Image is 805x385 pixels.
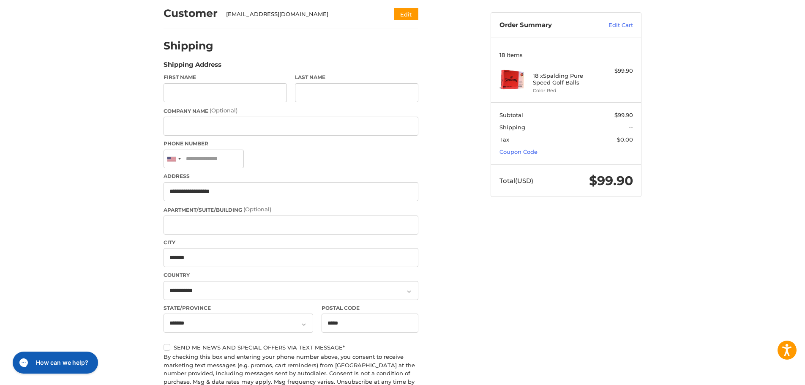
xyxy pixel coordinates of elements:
label: Company Name [164,106,418,115]
span: $0.00 [617,136,633,143]
label: Apartment/Suite/Building [164,205,418,214]
div: [EMAIL_ADDRESS][DOMAIN_NAME] [226,10,378,19]
label: First Name [164,74,287,81]
span: Subtotal [499,112,523,118]
a: Edit Cart [590,21,633,30]
h4: 18 x Spalding Pure Speed Golf Balls [533,72,598,86]
iframe: Gorgias live chat messenger [8,349,101,377]
button: Edit [394,8,418,20]
legend: Shipping Address [164,60,221,74]
label: Phone Number [164,140,418,147]
span: Tax [499,136,509,143]
div: $99.90 [600,67,633,75]
h3: 18 Items [499,52,633,58]
span: $99.90 [589,173,633,188]
a: Coupon Code [499,148,538,155]
small: (Optional) [243,206,271,213]
span: Total (USD) [499,177,533,185]
div: United States: +1 [164,150,183,168]
span: $99.90 [614,112,633,118]
span: Shipping [499,124,525,131]
label: Last Name [295,74,418,81]
h2: Customer [164,7,218,20]
label: Send me news and special offers via text message* [164,344,418,351]
li: Color Red [533,87,598,94]
small: (Optional) [210,107,237,114]
h3: Order Summary [499,21,590,30]
label: City [164,239,418,246]
h2: Shipping [164,39,213,52]
label: Postal Code [322,304,419,312]
label: Country [164,271,418,279]
span: -- [629,124,633,131]
label: State/Province [164,304,313,312]
label: Address [164,172,418,180]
